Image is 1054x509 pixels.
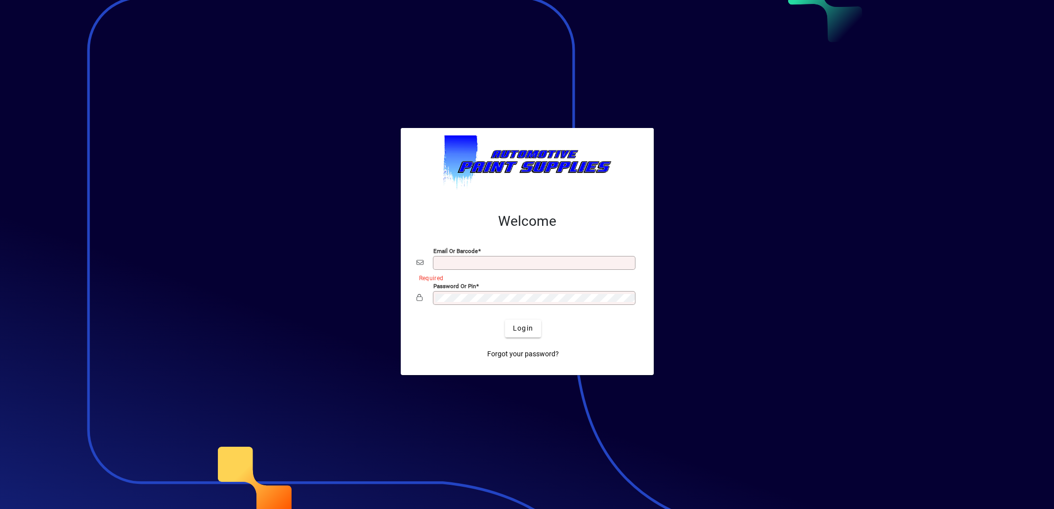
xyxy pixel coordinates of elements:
mat-label: Password or Pin [433,282,476,289]
button: Login [505,320,541,338]
span: Forgot your password? [487,349,559,359]
a: Forgot your password? [483,345,563,363]
mat-error: Required [419,272,630,283]
span: Login [513,323,533,334]
h2: Welcome [417,213,638,230]
mat-label: Email or Barcode [433,247,478,254]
